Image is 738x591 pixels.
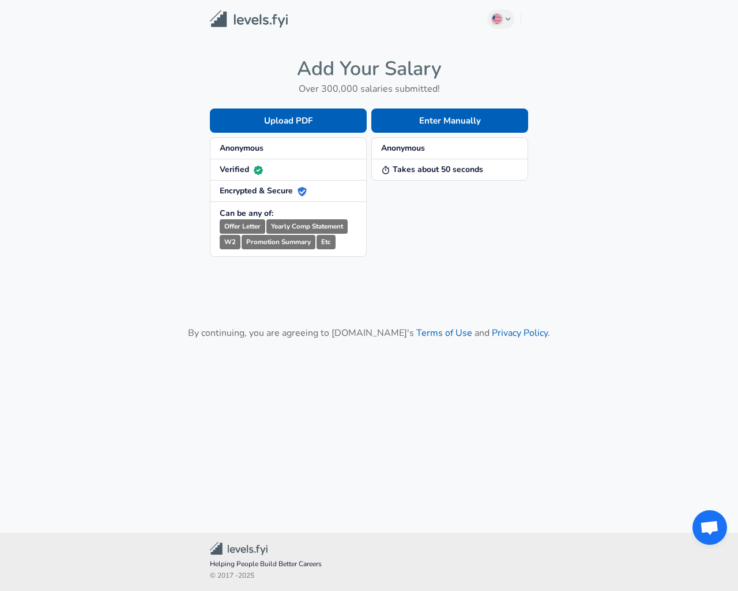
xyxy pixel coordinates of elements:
[317,235,336,249] small: Etc
[220,164,263,175] strong: Verified
[492,14,502,24] img: English (US)
[220,143,263,154] strong: Anonymous
[220,185,307,196] strong: Encrypted & Secure
[381,164,483,175] strong: Takes about 50 seconds
[210,109,367,133] button: Upload PDF
[210,57,528,81] h4: Add Your Salary
[210,81,528,97] h6: Over 300,000 salaries submitted!
[210,10,288,28] img: Levels.fyi
[371,109,528,133] button: Enter Manually
[242,235,315,249] small: Promotion Summary
[416,327,472,339] a: Terms of Use
[220,208,273,219] strong: Can be any of:
[220,235,240,249] small: W2
[492,327,548,339] a: Privacy Policy
[487,9,515,29] button: English (US)
[381,143,425,154] strong: Anonymous
[210,559,528,570] span: Helping People Build Better Careers
[210,542,268,555] img: Levels.fyi Community
[220,219,265,234] small: Offer Letter
[692,510,727,545] div: Open chat
[210,570,528,582] span: © 2017 - 2025
[266,219,348,234] small: Yearly Comp Statement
